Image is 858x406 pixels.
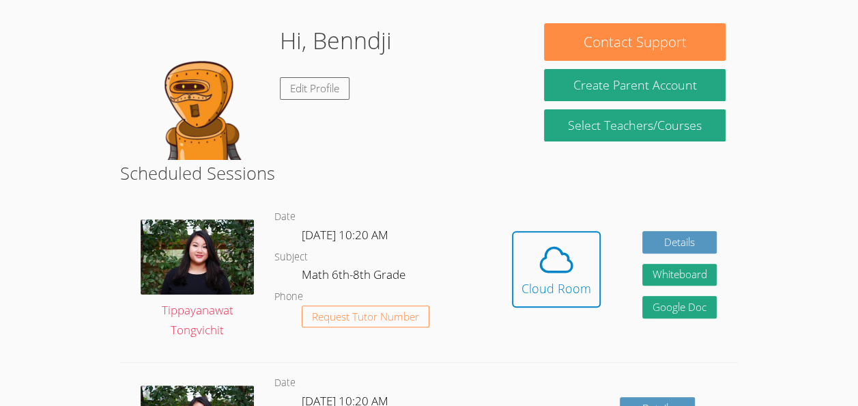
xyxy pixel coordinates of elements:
[274,208,296,226] dt: Date
[280,23,392,58] h1: Hi, Benndji
[312,312,419,322] span: Request Tutor Number
[302,306,429,328] button: Request Tutor Number
[302,265,408,288] dd: Math 6th-8th Grade
[521,279,591,298] div: Cloud Room
[141,219,254,295] img: IMG_0561.jpeg
[274,288,303,306] dt: Phone
[141,219,254,341] a: Tippayanawat Tongvichit
[132,23,269,160] img: default.png
[280,77,349,100] a: Edit Profile
[642,296,717,319] a: Google Doc
[512,231,601,308] button: Cloud Room
[274,375,296,392] dt: Date
[642,231,717,254] a: Details
[544,69,725,101] button: Create Parent Account
[120,160,738,186] h2: Scheduled Sessions
[302,227,388,243] span: [DATE] 10:20 AM
[544,23,725,61] button: Contact Support
[274,249,308,266] dt: Subject
[544,109,725,141] a: Select Teachers/Courses
[642,264,717,286] button: Whiteboard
